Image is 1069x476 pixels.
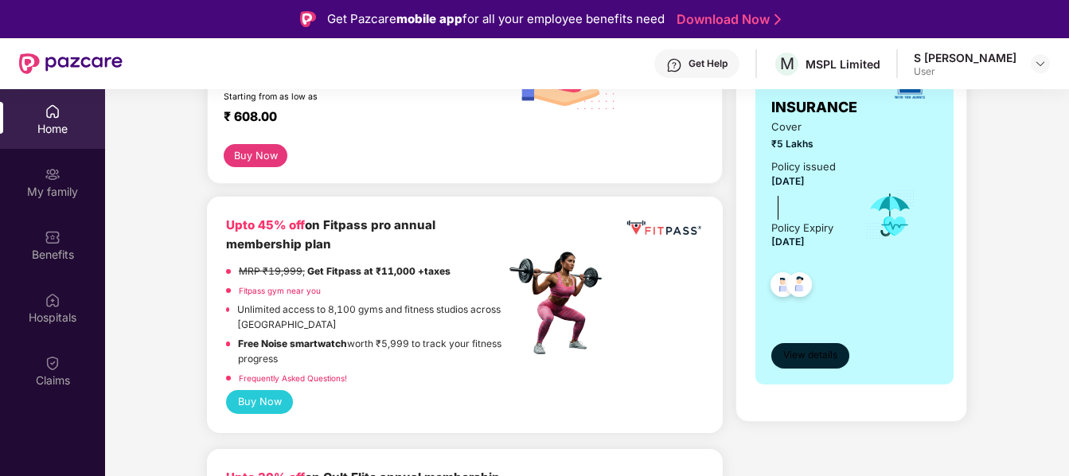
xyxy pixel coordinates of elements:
div: MSPL Limited [806,57,880,72]
img: icon [864,189,916,241]
span: Cover [771,119,842,135]
img: Logo [300,11,316,27]
button: Buy Now [226,390,293,414]
button: Buy Now [224,144,287,167]
b: on Fitpass pro annual membership plan [226,217,435,252]
span: [DATE] [771,175,805,187]
img: fpp.png [505,248,616,359]
img: svg+xml;base64,PHN2ZyB4bWxucz0iaHR0cDovL3d3dy53My5vcmcvMjAwMC9zdmciIHdpZHRoPSI0OC45NDMiIGhlaWdodD... [763,267,802,306]
div: Policy Expiry [771,220,833,236]
img: svg+xml;base64,PHN2ZyBpZD0iSG9tZSIgeG1sbnM9Imh0dHA6Ly93d3cudzMub3JnLzIwMDAvc3ZnIiB3aWR0aD0iMjAiIG... [45,103,60,119]
img: svg+xml;base64,PHN2ZyBpZD0iSG9zcGl0YWxzIiB4bWxucz0iaHR0cDovL3d3dy53My5vcmcvMjAwMC9zdmciIHdpZHRoPS... [45,292,60,308]
img: fppp.png [624,216,704,240]
img: Stroke [774,11,781,28]
div: Policy issued [771,158,836,174]
a: Download Now [677,11,776,28]
img: svg+xml;base64,PHN2ZyBpZD0iQ2xhaW0iIHhtbG5zPSJodHRwOi8vd3d3LnczLm9yZy8yMDAwL3N2ZyIgd2lkdGg9IjIwIi... [45,355,60,371]
img: svg+xml;base64,PHN2ZyBpZD0iRHJvcGRvd24tMzJ4MzIiIHhtbG5zPSJodHRwOi8vd3d3LnczLm9yZy8yMDAwL3N2ZyIgd2... [1034,57,1047,70]
div: Starting from as low as [224,92,438,103]
b: Upto 45% off [226,217,305,232]
p: worth ₹5,999 to track your fitness progress [238,337,505,367]
div: Get Pazcare for all your employee benefits need [327,10,665,29]
span: M [780,54,794,73]
button: View details [771,343,849,369]
del: MRP ₹19,999, [239,265,305,277]
span: View details [783,348,837,363]
img: svg+xml;base64,PHN2ZyBpZD0iSGVscC0zMngzMiIgeG1sbnM9Imh0dHA6Ly93d3cudzMub3JnLzIwMDAvc3ZnIiB3aWR0aD... [666,57,682,73]
div: User [914,65,1016,78]
a: Fitpass gym near you [239,286,321,295]
a: Frequently Asked Questions! [239,373,347,383]
div: ₹ 608.00 [224,109,490,128]
div: Get Help [689,57,728,70]
strong: Get Fitpass at ₹11,000 +taxes [307,265,451,277]
span: ₹5 Lakhs [771,137,842,152]
img: svg+xml;base64,PHN2ZyB3aWR0aD0iMjAiIGhlaWdodD0iMjAiIHZpZXdCb3g9IjAgMCAyMCAyMCIgZmlsbD0ibm9uZSIgeG... [45,166,60,182]
strong: Free Noise smartwatch [238,337,347,349]
span: [DATE] [771,236,805,248]
strong: mobile app [396,11,462,26]
img: New Pazcare Logo [19,53,123,74]
p: Unlimited access to 8,100 gyms and fitness studios across [GEOGRAPHIC_DATA] [237,302,505,333]
img: svg+xml;base64,PHN2ZyBpZD0iQmVuZWZpdHMiIHhtbG5zPSJodHRwOi8vd3d3LnczLm9yZy8yMDAwL3N2ZyIgd2lkdGg9Ij... [45,229,60,245]
img: svg+xml;base64,PHN2ZyB4bWxucz0iaHR0cDovL3d3dy53My5vcmcvMjAwMC9zdmciIHdpZHRoPSI0OC45NDMiIGhlaWdodD... [780,267,819,306]
div: S [PERSON_NAME] [914,50,1016,65]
